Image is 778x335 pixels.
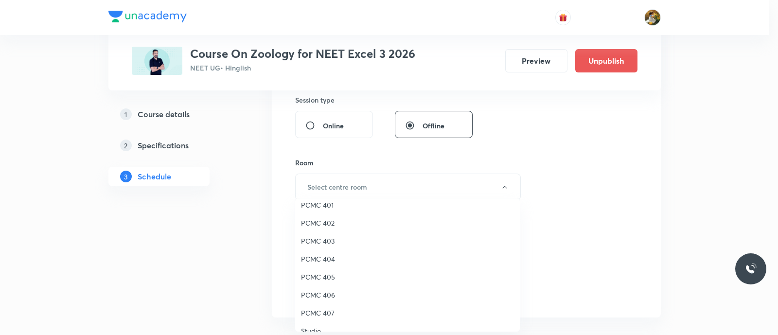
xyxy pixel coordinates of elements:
[301,218,514,228] span: PCMC 402
[301,236,514,246] span: PCMC 403
[301,290,514,300] span: PCMC 406
[301,200,514,210] span: PCMC 401
[301,272,514,282] span: PCMC 405
[301,308,514,318] span: PCMC 407
[301,254,514,264] span: PCMC 404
